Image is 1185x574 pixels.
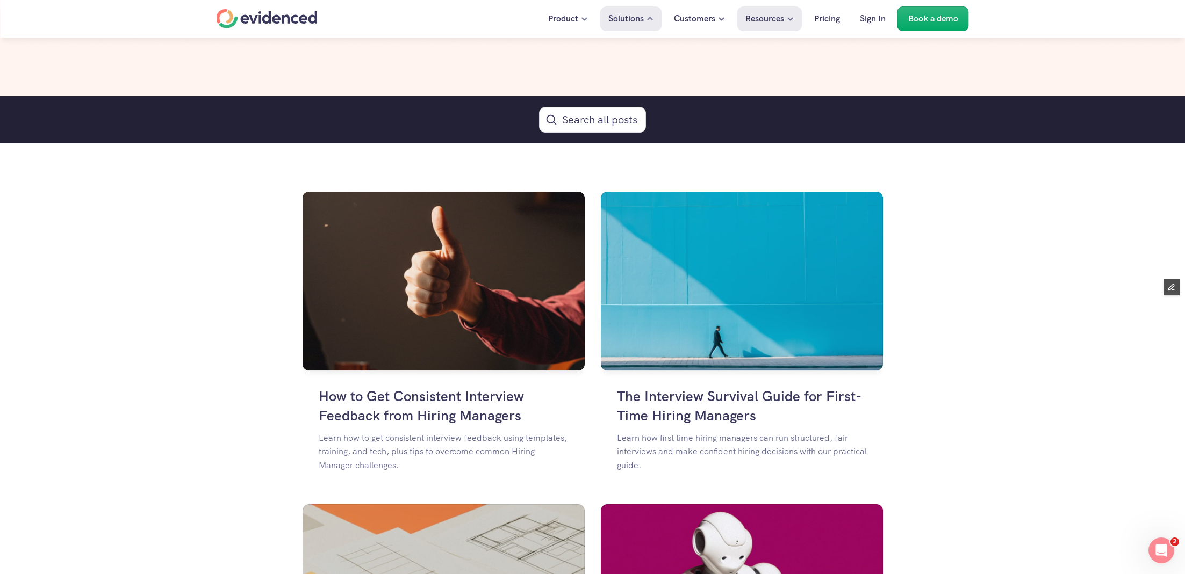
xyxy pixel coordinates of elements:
img: Thumbs up of a person wearing red clothes against a brown background [303,192,585,370]
a: Pricing [806,6,848,31]
p: Customers [674,12,715,26]
p: Learn how to get consistent interview feedback using templates, training, and tech, plus tips to ... [319,431,569,472]
button: Edit Framer Content [1164,279,1180,295]
p: Product [548,12,578,26]
p: Solutions [608,12,644,26]
button: Search Icon [539,107,646,133]
a: Book a demo [897,6,969,31]
p: Resources [745,12,784,26]
p: Pricing [814,12,840,26]
h4: The Interview Survival Guide for First-Time Hiring Managers [617,387,867,426]
img: Man in suit walks along against blue wall [601,192,883,370]
p: Sign In [860,12,886,26]
p: Learn how first time hiring managers can run structured, fair interviews and make confident hirin... [617,431,867,472]
span: 2 [1170,537,1179,546]
a: Sign In [852,6,894,31]
a: Home [217,9,318,28]
iframe: Intercom live chat [1148,537,1174,563]
a: Thumbs up of a person wearing red clothes against a brown backgroundHow to Get Consistent Intervi... [303,192,585,489]
a: Man in suit walks along against blue wall The Interview Survival Guide for First-Time Hiring Mana... [601,192,883,489]
h4: How to Get Consistent Interview Feedback from Hiring Managers [319,387,569,426]
p: Book a demo [908,12,958,26]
